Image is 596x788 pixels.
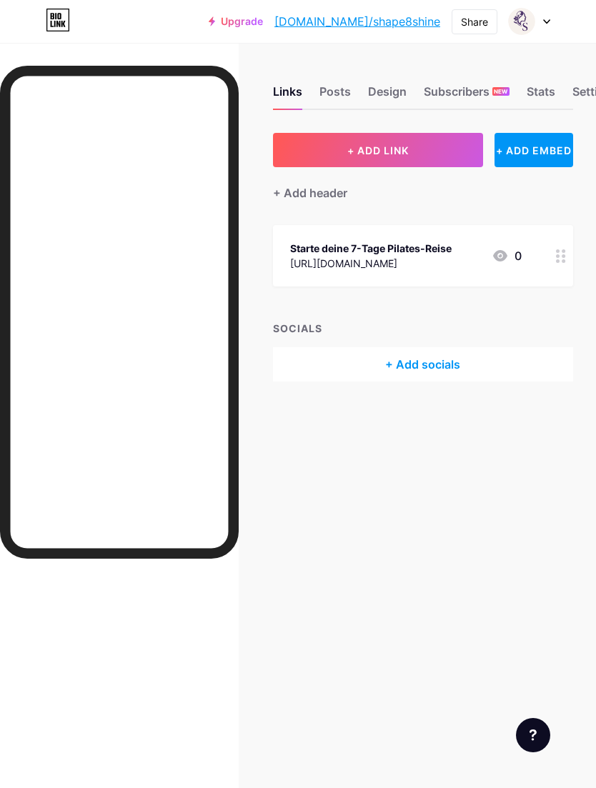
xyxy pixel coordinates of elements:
div: Share [461,14,488,29]
div: Stats [527,83,555,109]
div: + Add socials [273,347,573,381]
button: + ADD LINK [273,133,483,167]
div: Links [273,83,302,109]
span: + ADD LINK [347,144,409,156]
div: Starte deine 7-Tage Pilates-Reise [290,241,452,256]
img: shape8shine [508,8,535,35]
div: 0 [492,247,522,264]
a: Upgrade [209,16,263,27]
div: Subscribers [424,83,510,109]
a: [DOMAIN_NAME]/shape8shine [274,13,440,30]
span: NEW [494,87,507,96]
div: Design [368,83,407,109]
div: Posts [319,83,351,109]
div: [URL][DOMAIN_NAME] [290,256,452,271]
div: + ADD EMBED [495,133,573,167]
div: SOCIALS [273,321,573,336]
div: + Add header [273,184,347,201]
